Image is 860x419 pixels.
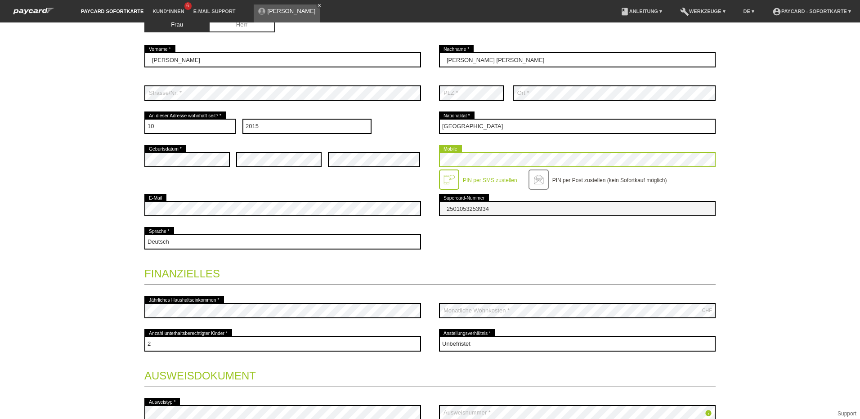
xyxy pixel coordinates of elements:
a: Support [838,410,856,417]
a: close [316,2,322,9]
a: paycard Sofortkarte [9,10,58,17]
img: paycard Sofortkarte [9,6,58,16]
i: info [705,410,712,417]
span: 6 [184,2,192,10]
div: CHF [702,308,712,313]
label: PIN per Post zustellen (kein Sofortkauf möglich) [552,177,667,183]
label: PIN per SMS zustellen [463,177,517,183]
a: buildWerkzeuge ▾ [676,9,730,14]
a: info [705,410,712,418]
i: account_circle [772,7,781,16]
i: close [317,3,322,8]
a: Kund*innen [148,9,188,14]
legend: Finanzielles [144,259,716,285]
a: DE ▾ [739,9,759,14]
legend: Ausweisdokument [144,361,716,387]
a: [PERSON_NAME] [268,8,316,14]
i: book [620,7,629,16]
i: build [680,7,689,16]
a: E-Mail Support [189,9,240,14]
a: paycard Sofortkarte [76,9,148,14]
a: bookAnleitung ▾ [616,9,667,14]
a: account_circlepaycard - Sofortkarte ▾ [768,9,856,14]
